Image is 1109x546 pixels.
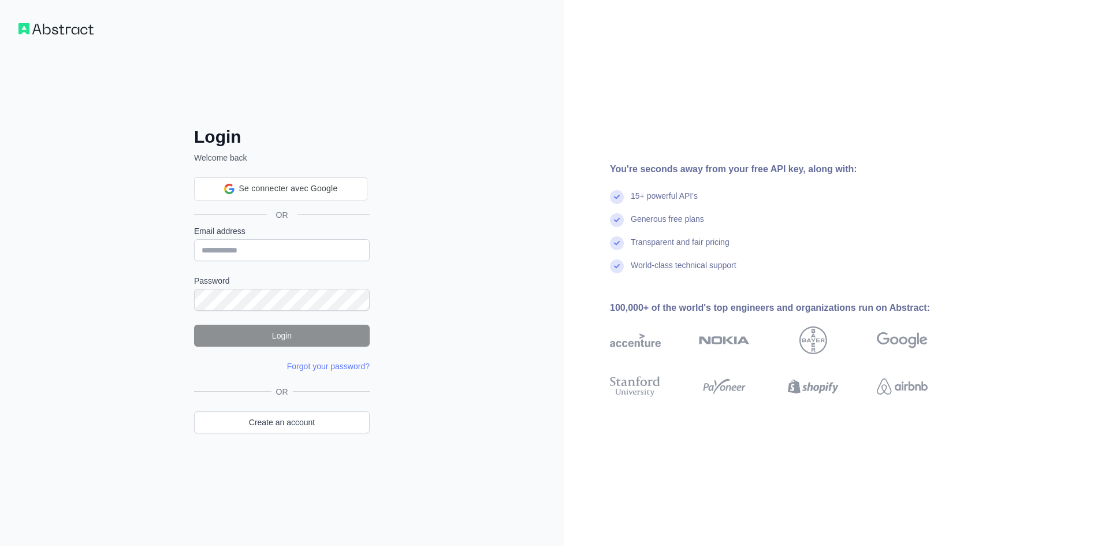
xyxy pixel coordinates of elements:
[610,301,965,315] div: 100,000+ of the world's top engineers and organizations run on Abstract:
[194,411,370,433] a: Create an account
[194,225,370,237] label: Email address
[194,275,370,287] label: Password
[239,183,338,195] span: Se connecter avec Google
[194,152,370,164] p: Welcome back
[631,213,704,236] div: Generous free plans
[799,326,827,354] img: bayer
[610,213,624,227] img: check mark
[267,209,297,221] span: OR
[610,162,965,176] div: You're seconds away from your free API key, along with:
[699,374,750,399] img: payoneer
[610,374,661,399] img: stanford university
[287,362,370,371] a: Forgot your password?
[610,236,624,250] img: check mark
[194,127,370,147] h2: Login
[877,374,928,399] img: airbnb
[631,259,736,283] div: World-class technical support
[610,326,661,354] img: accenture
[194,325,370,347] button: Login
[877,326,928,354] img: google
[631,236,730,259] div: Transparent and fair pricing
[18,23,94,35] img: Workflow
[610,259,624,273] img: check mark
[271,386,293,398] span: OR
[699,326,750,354] img: nokia
[788,374,839,399] img: shopify
[194,177,367,200] div: Se connecter avec Google
[610,190,624,204] img: check mark
[631,190,698,213] div: 15+ powerful API's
